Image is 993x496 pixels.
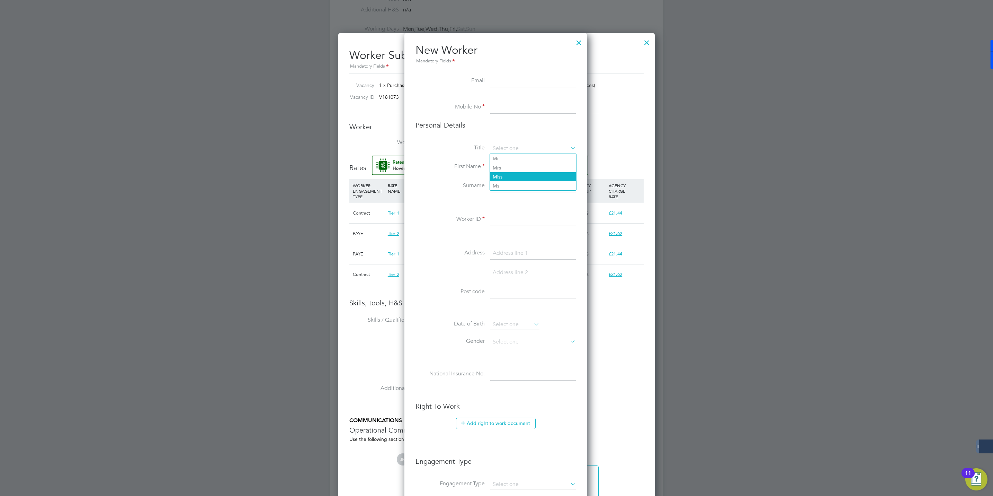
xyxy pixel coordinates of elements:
[351,244,386,264] div: PAYE
[965,473,971,482] div: 11
[415,402,576,411] h3: Right To Work
[415,144,485,151] label: Title
[415,249,485,256] label: Address
[415,320,485,328] label: Date of Birth
[351,224,386,244] div: PAYE
[415,450,576,466] h3: Engagement Type
[351,179,386,203] div: WORKER ENGAGEMENT TYPE
[349,156,644,172] h3: Rates
[609,210,622,216] span: £21.44
[351,264,386,285] div: Contract
[415,338,485,345] label: Gender
[349,417,644,424] h5: COMMUNICATIONS
[349,316,419,324] label: Skills / Qualifications
[349,63,644,70] div: Mandatory Fields
[388,210,399,216] span: Tier 1
[490,320,539,330] input: Select one
[349,122,644,131] h3: Worker
[349,43,644,70] h2: Worker Submission
[490,480,576,489] input: Select one
[349,426,644,435] h3: Operational Communications
[965,468,987,490] button: Open Resource Center, 11 new notifications
[490,154,576,163] li: Mr
[609,230,622,236] span: £21.62
[372,156,588,175] button: Rate Assistant
[397,453,409,465] span: JM
[456,418,536,429] button: Add right to work document
[379,94,399,100] span: V181073
[415,77,485,84] label: Email
[572,179,607,197] div: AGENCY MARKUP
[415,163,485,170] label: First Name
[347,94,374,100] label: Vacancy ID
[388,271,399,277] span: Tier 2
[415,370,485,377] label: National Insurance No.
[415,216,485,223] label: Worker ID
[490,247,576,260] input: Address line 1
[490,337,576,347] input: Select one
[379,82,447,88] span: 1 x Purchase [PERSON_NAME]
[609,271,622,277] span: £21.62
[349,436,644,442] div: Use the following section to share any operational communications between Supply Chain participants.
[609,251,622,257] span: £21.44
[490,172,576,181] li: Miss
[347,82,374,88] label: Vacancy
[490,181,576,190] li: Ms
[388,251,399,257] span: Tier 1
[415,121,576,130] h3: Personal Details
[415,43,576,65] h2: New Worker
[349,298,644,307] h3: Skills, tools, H&S
[415,182,485,189] label: Surname
[490,143,576,154] input: Select one
[349,350,419,358] label: Tools
[415,480,485,487] label: Engagement Type
[351,203,386,223] div: Contract
[388,230,399,236] span: Tier 2
[349,385,419,392] label: Additional H&S
[415,58,576,65] div: Mandatory Fields
[415,288,485,295] label: Post code
[415,103,485,111] label: Mobile No
[386,179,432,197] div: RATE NAME
[490,163,576,172] li: Mrs
[490,267,576,279] input: Address line 2
[607,179,642,203] div: AGENCY CHARGE RATE
[349,139,419,146] label: Worker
